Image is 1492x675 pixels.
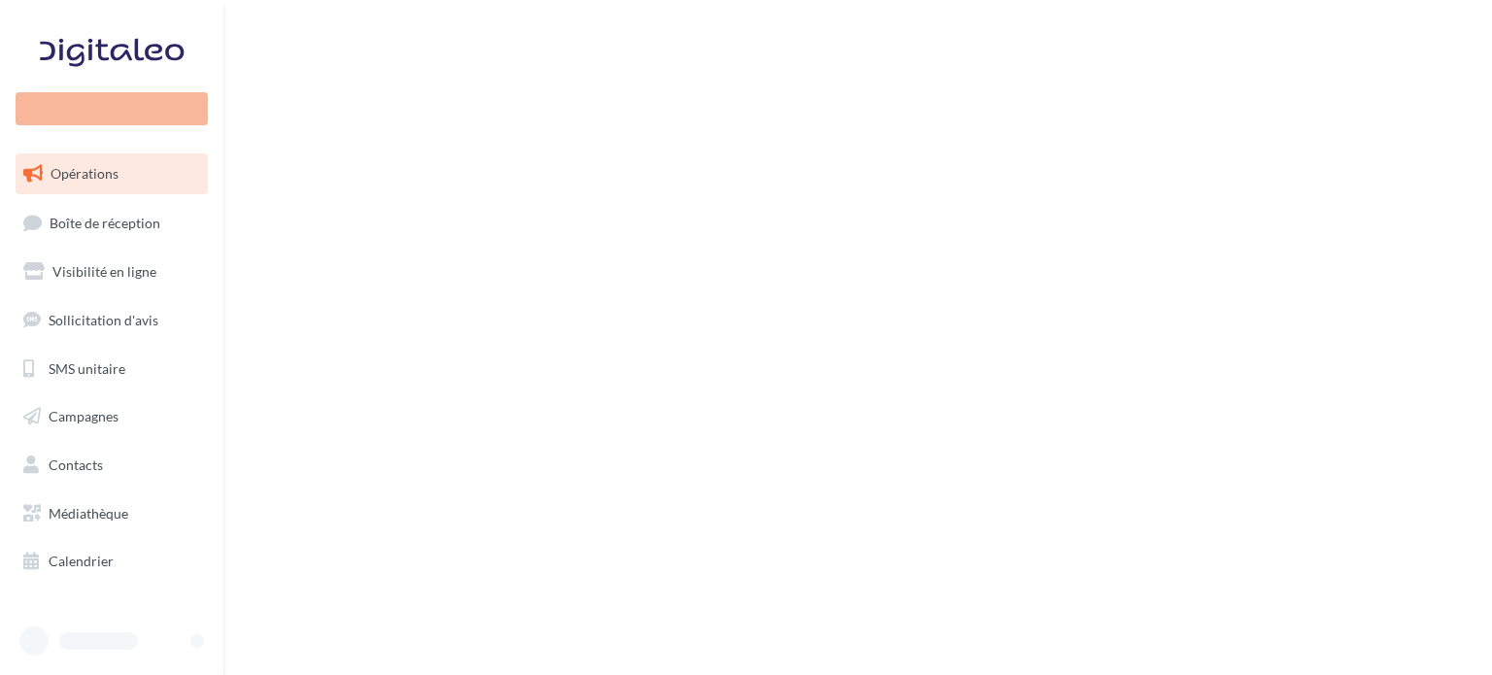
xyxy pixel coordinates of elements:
[52,263,156,280] span: Visibilité en ligne
[49,505,128,522] span: Médiathèque
[12,349,212,389] a: SMS unitaire
[16,92,208,125] div: Nouvelle campagne
[12,396,212,437] a: Campagnes
[51,165,119,182] span: Opérations
[12,541,212,582] a: Calendrier
[49,553,114,569] span: Calendrier
[49,359,125,376] span: SMS unitaire
[12,445,212,486] a: Contacts
[12,202,212,244] a: Boîte de réception
[49,456,103,473] span: Contacts
[12,300,212,341] a: Sollicitation d'avis
[49,312,158,328] span: Sollicitation d'avis
[50,214,160,230] span: Boîte de réception
[49,408,119,424] span: Campagnes
[12,153,212,194] a: Opérations
[12,252,212,292] a: Visibilité en ligne
[12,493,212,534] a: Médiathèque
